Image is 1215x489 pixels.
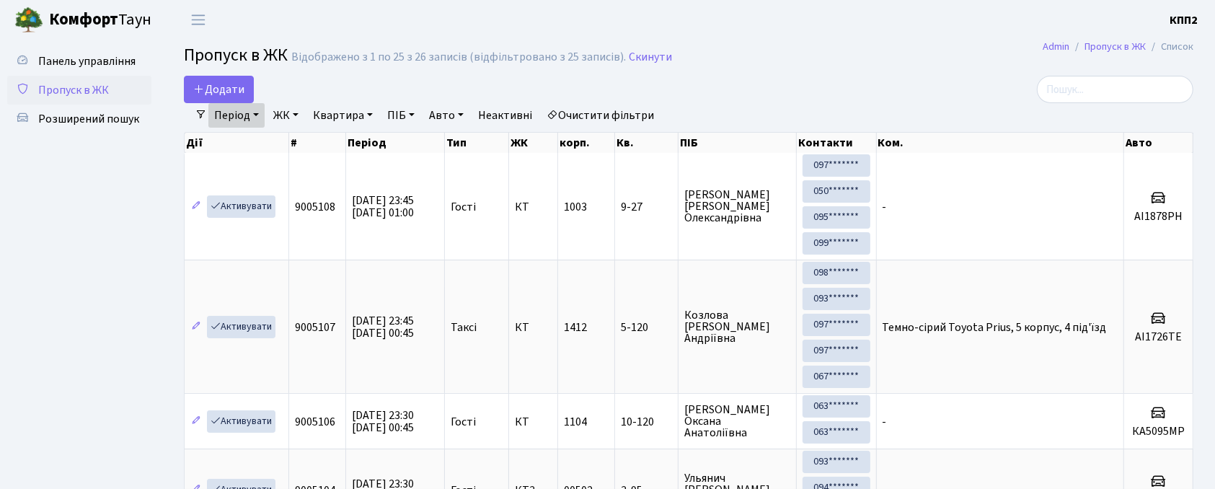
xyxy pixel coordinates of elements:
[621,201,672,213] span: 9-27
[1146,39,1193,55] li: Список
[38,111,139,127] span: Розширений пошук
[352,193,414,221] span: [DATE] 23:45 [DATE] 01:00
[621,322,672,333] span: 5-120
[295,414,335,430] span: 9005106
[49,8,118,31] b: Комфорт
[7,47,151,76] a: Панель управління
[1084,39,1146,54] a: Пропуск в ЖК
[346,133,445,153] th: Період
[291,50,626,64] div: Відображено з 1 по 25 з 26 записів (відфільтровано з 25 записів).
[621,416,672,428] span: 10-120
[184,76,254,103] a: Додати
[1124,133,1193,153] th: Авто
[515,416,552,428] span: КТ
[515,322,552,333] span: КТ
[307,103,379,128] a: Квартира
[1130,330,1187,344] h5: AI1726TE
[541,103,660,128] a: Очистити фільтри
[38,82,109,98] span: Пропуск в ЖК
[883,320,1107,335] span: Темно-сірий Toyota Prius, 5 корпус, 4 під'їзд
[684,189,790,224] span: [PERSON_NAME] [PERSON_NAME] Олександрівна
[295,320,335,335] span: 9005107
[208,103,265,128] a: Період
[352,407,414,436] span: [DATE] 23:30 [DATE] 00:45
[1170,12,1198,29] a: КПП2
[207,410,275,433] a: Активувати
[1021,32,1215,62] nav: breadcrumb
[629,50,672,64] a: Скинути
[797,133,877,153] th: Контакти
[564,414,587,430] span: 1104
[180,8,216,32] button: Переключити навігацію
[472,103,538,128] a: Неактивні
[381,103,420,128] a: ПІБ
[877,133,1125,153] th: Ком.
[7,76,151,105] a: Пропуск в ЖК
[883,199,887,215] span: -
[207,316,275,338] a: Активувати
[1037,76,1193,103] input: Пошук...
[564,320,587,335] span: 1412
[49,8,151,32] span: Таун
[14,6,43,35] img: logo.png
[558,133,615,153] th: корп.
[445,133,509,153] th: Тип
[1170,12,1198,28] b: КПП2
[193,81,244,97] span: Додати
[883,414,887,430] span: -
[684,309,790,344] span: Козлова [PERSON_NAME] Андріївна
[684,404,790,439] span: [PERSON_NAME] Оксана Анатоліївна
[185,133,289,153] th: Дії
[7,105,151,133] a: Розширений пошук
[564,199,587,215] span: 1003
[1130,210,1187,224] h5: АІ1878РН
[1130,425,1187,439] h5: КА5095МР
[268,103,304,128] a: ЖК
[451,201,476,213] span: Гості
[451,416,476,428] span: Гості
[1043,39,1069,54] a: Admin
[184,43,288,68] span: Пропуск в ЖК
[451,322,477,333] span: Таксі
[289,133,345,153] th: #
[38,53,136,69] span: Панель управління
[207,195,275,218] a: Активувати
[515,201,552,213] span: КТ
[679,133,797,153] th: ПІБ
[423,103,469,128] a: Авто
[295,199,335,215] span: 9005108
[509,133,558,153] th: ЖК
[615,133,679,153] th: Кв.
[352,313,414,341] span: [DATE] 23:45 [DATE] 00:45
